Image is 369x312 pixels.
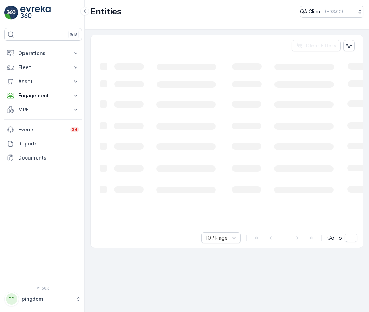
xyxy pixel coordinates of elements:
[18,78,68,85] p: Asset
[4,123,82,137] a: Events34
[4,137,82,151] a: Reports
[4,6,18,20] img: logo
[72,127,78,132] p: 34
[20,6,51,20] img: logo_light-DOdMpM7g.png
[18,154,79,161] p: Documents
[300,6,363,18] button: QA Client(+03:00)
[4,74,82,89] button: Asset
[18,50,68,57] p: Operations
[325,9,343,14] p: ( +03:00 )
[22,295,72,303] p: pingdom
[4,46,82,60] button: Operations
[4,292,82,306] button: PPpingdom
[292,40,341,51] button: Clear Filters
[4,103,82,117] button: MRF
[4,89,82,103] button: Engagement
[4,286,82,290] span: v 1.50.3
[18,106,68,113] p: MRF
[18,126,66,133] p: Events
[4,60,82,74] button: Fleet
[18,92,68,99] p: Engagement
[18,140,79,147] p: Reports
[70,32,77,37] p: ⌘B
[4,151,82,165] a: Documents
[90,6,122,17] p: Entities
[6,293,17,305] div: PP
[306,42,336,49] p: Clear Filters
[327,234,342,241] span: Go To
[300,8,322,15] p: QA Client
[18,64,68,71] p: Fleet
